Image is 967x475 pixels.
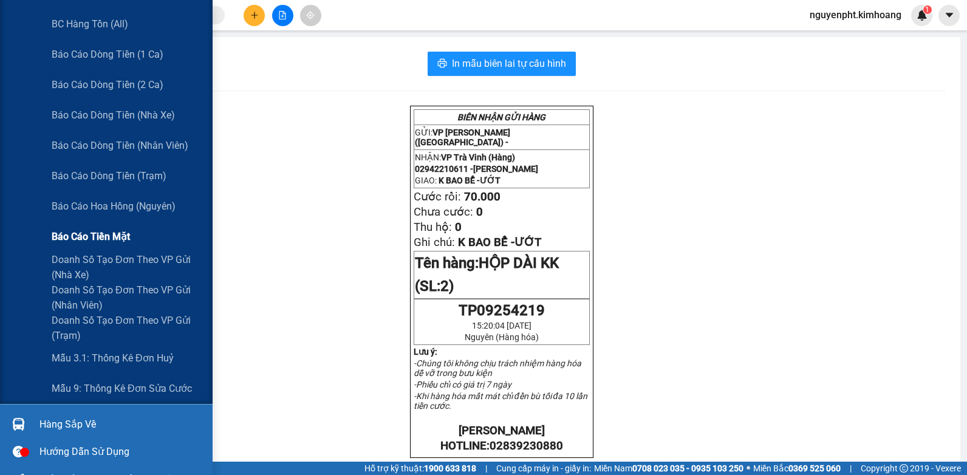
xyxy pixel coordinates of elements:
strong: BIÊN NHẬN GỬI HÀNG [41,7,141,18]
strong: 0708 023 035 - 0935 103 250 [632,463,743,473]
strong: BIÊN NHẬN GỬI HÀNG [457,112,545,122]
button: printerIn mẫu biên lai tự cấu hình [428,52,576,76]
em: -Chúng tôi không chịu trách nhiệm hàng hóa dễ vỡ trong bưu kiện [414,358,581,378]
strong: Lưu ý: [414,347,437,357]
span: Báo cáo dòng tiền (trạm) [52,168,166,183]
span: Mẫu 3.1: Thống kê đơn huỷ [52,350,174,366]
span: 02839230880 [490,439,563,453]
span: aim [306,11,315,19]
span: Báo cáo dòng tiền (nhân viên) [52,138,188,153]
img: warehouse-icon [12,418,25,431]
p: NHẬN: [5,52,177,64]
span: BC hàng tồn (all) [52,16,128,32]
span: Miền Bắc [753,462,841,475]
button: file-add [272,5,293,26]
span: Doanh số tạo đơn theo VP gửi (nhà xe) [52,252,203,282]
span: Doanh số tạo đơn theo VP gửi (trạm) [52,313,203,343]
span: Cung cấp máy in - giấy in: [496,462,591,475]
span: Hỗ trợ kỹ thuật: [364,462,476,475]
span: [PERSON_NAME] [70,66,144,77]
span: HỘP DÀI KK (SL: [415,255,559,295]
span: Báo cáo dòng tiền (1 ca) [52,47,163,62]
span: Tên hàng: [415,255,559,295]
p: GỬI: [5,24,177,47]
em: -Phiếu chỉ có giá trị 7 ngày [414,380,511,389]
span: 1 [925,5,929,14]
span: printer [437,58,447,70]
span: 70.000 [464,190,501,203]
div: Hướng dẫn sử dụng [39,443,203,461]
span: [PERSON_NAME] [473,164,538,174]
sup: 1 [923,5,932,14]
span: Mẫu 9: Thống kê đơn sửa cước [52,381,192,396]
span: VP [PERSON_NAME] ([GEOGRAPHIC_DATA]) - [415,128,510,147]
span: | [850,462,852,475]
span: Báo cáo dòng tiền (2 ca) [52,77,163,92]
span: Miền Nam [594,462,743,475]
span: K BAO BỂ -ƯỚT [32,79,103,91]
span: VP Trà Vinh (Hàng) [34,52,118,64]
button: aim [300,5,321,26]
span: Doanh số tạo đơn theo VP gửi (nhân viên) [52,282,203,313]
span: Chưa cước: [414,205,473,219]
span: plus [250,11,259,19]
button: plus [244,5,265,26]
img: icon-new-feature [917,10,928,21]
span: In mẫu biên lai tự cấu hình [452,56,566,71]
strong: HOTLINE: [440,439,563,453]
span: | [485,462,487,475]
span: 02942210611 - [5,66,144,77]
span: Báo cáo tiền mặt [52,229,130,244]
span: GIAO: [5,79,103,91]
span: K BAO BỂ -ƯỚT [458,236,541,249]
span: 2) [440,278,454,295]
p: GỬI: [415,128,589,147]
div: Hàng sắp về [39,415,203,434]
span: caret-down [944,10,955,21]
span: copyright [900,464,908,473]
span: question-circle [13,446,24,457]
span: Cước rồi: [414,190,461,203]
span: 02942210611 - [415,164,538,174]
em: -Khi hàng hóa mất mát chỉ đền bù tối đa 10 lần tiền cước. [414,391,588,411]
span: VP Trà Vinh (Hàng) [441,152,515,162]
span: nguyenpht.kimhoang [800,7,911,22]
span: 15:20:04 [DATE] [472,321,531,330]
span: file-add [278,11,287,19]
strong: [PERSON_NAME] [459,424,545,437]
span: Báo cáo dòng tiền (nhà xe) [52,108,175,123]
span: VP [PERSON_NAME] ([GEOGRAPHIC_DATA]) - [5,24,113,47]
strong: 0369 525 060 [788,463,841,473]
span: TP09254219 [459,302,545,319]
span: 0 [476,205,483,219]
span: Báo cáo hoa hồng (Nguyên) [52,199,176,214]
span: 0 [455,220,462,234]
p: NHẬN: [415,152,589,162]
span: Thu hộ: [414,220,452,234]
strong: 1900 633 818 [424,463,476,473]
button: caret-down [938,5,960,26]
span: Nguyên (Hàng hóa) [465,332,539,342]
span: Ghi chú: [414,236,455,249]
span: GIAO: [415,176,501,185]
span: K BAO BỂ -ƯỚT [439,176,501,185]
span: ⚪️ [747,466,750,471]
